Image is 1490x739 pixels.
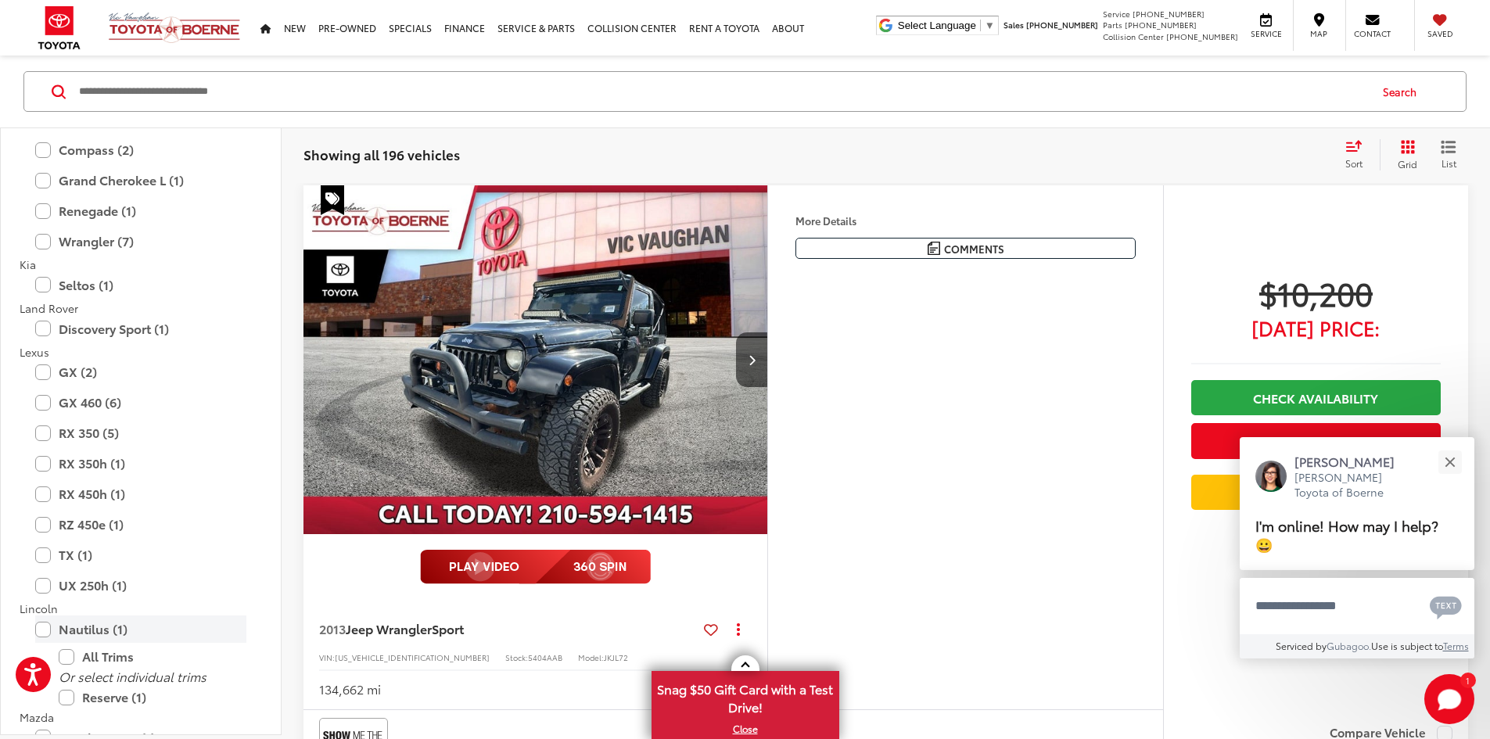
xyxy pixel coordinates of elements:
[1398,157,1417,170] span: Grid
[20,709,54,725] span: Mazda
[59,683,246,711] label: Reserve (1)
[20,256,36,272] span: Kia
[35,419,246,447] label: RX 350 (5)
[1276,639,1327,652] span: Serviced by
[321,185,344,215] span: Special
[20,601,58,616] span: Lincoln
[604,651,628,663] span: JKJL72
[1327,639,1371,652] a: Gubagoo.
[1166,30,1238,42] span: [PHONE_NUMBER]
[1026,19,1098,30] span: [PHONE_NUMBER]
[1294,453,1410,470] p: [PERSON_NAME]
[20,344,49,360] span: Lexus
[35,572,246,599] label: UX 250h (1)
[1191,320,1441,335] span: [DATE] Price:
[736,332,767,387] button: Next image
[59,667,206,685] i: Or select individual trims
[346,619,432,637] span: Jeep Wrangler
[1443,639,1469,652] a: Terms
[1004,19,1024,30] span: Sales
[1337,139,1380,170] button: Select sort value
[35,450,246,477] label: RX 350h (1)
[35,315,246,343] label: Discovery Sport (1)
[303,185,769,535] img: 2013 Jeep Wrangler Sport
[35,541,246,569] label: TX (1)
[944,242,1004,256] span: Comments
[319,651,335,663] span: VIN:
[1380,139,1429,170] button: Grid View
[898,20,995,31] a: Select Language​
[1103,30,1164,42] span: Collision Center
[335,651,490,663] span: [US_VEHICLE_IDENTIFICATION_NUMBER]
[35,136,246,163] label: Compass (2)
[1103,19,1122,30] span: Parts
[653,673,838,720] span: Snag $50 Gift Card with a Test Drive!
[319,620,698,637] a: 2013Jeep WranglerSport
[420,550,651,584] img: full motion video
[35,228,246,255] label: Wrangler (7)
[1429,139,1468,170] button: List View
[1133,8,1205,20] span: [PHONE_NUMBER]
[1294,470,1410,500] p: [PERSON_NAME] Toyota of Boerne
[1424,674,1474,724] svg: Start Chat
[1103,8,1130,20] span: Service
[1302,28,1336,39] span: Map
[319,619,346,637] span: 2013
[303,145,460,163] span: Showing all 196 vehicles
[724,615,752,643] button: Actions
[59,643,246,670] label: All Trims
[35,167,246,194] label: Grand Cherokee L (1)
[1441,156,1456,170] span: List
[319,680,381,698] div: 134,662 mi
[795,215,1136,226] h4: More Details
[432,619,464,637] span: Sport
[35,480,246,508] label: RX 450h (1)
[1240,578,1474,634] textarea: Type your message
[1248,28,1284,39] span: Service
[1433,445,1467,479] button: Close
[1191,423,1441,458] button: Get Price Now
[35,389,246,416] label: GX 460 (6)
[108,12,241,44] img: Vic Vaughan Toyota of Boerne
[1466,676,1470,683] span: 1
[898,20,976,31] span: Select Language
[1345,156,1363,170] span: Sort
[1255,515,1438,554] span: I'm online! How may I help? 😀
[77,73,1368,110] input: Search by Make, Model, or Keyword
[1424,674,1474,724] button: Toggle Chat Window
[1191,475,1441,510] a: Value Your Trade
[35,358,246,386] label: GX (2)
[1425,588,1467,623] button: Chat with SMS
[303,185,769,534] div: 2013 Jeep Wrangler Sport 0
[35,615,246,643] label: Nautilus (1)
[1191,273,1441,312] span: $10,200
[985,20,995,31] span: ▼
[505,651,528,663] span: Stock:
[1430,594,1462,619] svg: Text
[35,271,246,299] label: Seltos (1)
[1354,28,1391,39] span: Contact
[737,622,740,635] span: dropdown dots
[528,651,562,663] span: 5404AAB
[980,20,981,31] span: ​
[20,300,78,316] span: Land Rover
[578,651,604,663] span: Model:
[1191,380,1441,415] a: Check Availability
[1240,437,1474,658] div: Close[PERSON_NAME][PERSON_NAME] Toyota of BoerneI'm online! How may I help? 😀Type your messageCha...
[1423,28,1457,39] span: Saved
[928,242,940,255] img: Comments
[35,197,246,224] label: Renegade (1)
[1368,72,1439,111] button: Search
[35,511,246,538] label: RZ 450e (1)
[1371,639,1443,652] span: Use is subject to
[303,185,769,534] a: 2013 Jeep Wrangler Sport2013 Jeep Wrangler Sport2013 Jeep Wrangler Sport2013 Jeep Wrangler Sport
[1125,19,1197,30] span: [PHONE_NUMBER]
[795,238,1136,259] button: Comments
